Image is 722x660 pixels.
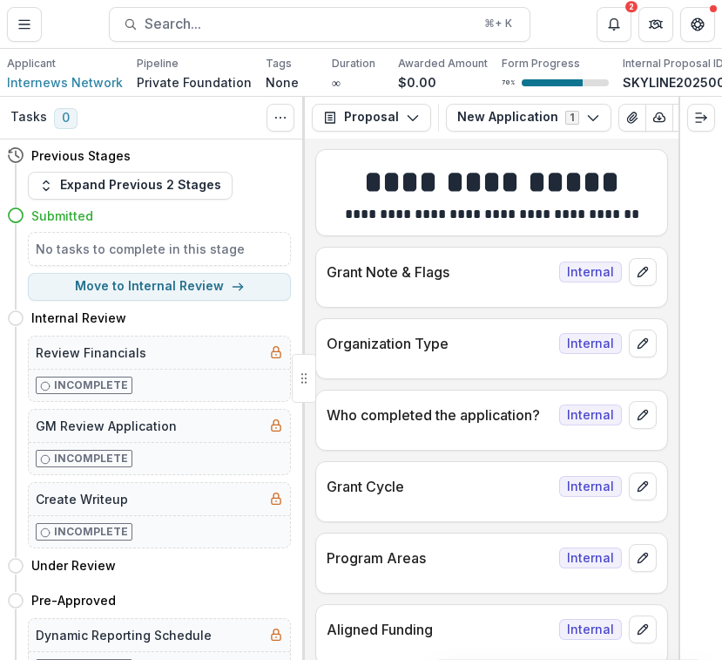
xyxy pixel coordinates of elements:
[31,207,93,225] h4: Submitted
[36,240,283,258] h5: No tasks to complete in this stage
[31,146,131,165] h4: Previous Stages
[10,110,47,125] h3: Tasks
[327,333,552,354] p: Organization Type
[559,262,622,282] span: Internal
[54,524,128,540] p: Incomplete
[629,258,657,286] button: edit
[502,56,580,71] p: Form Progress
[559,548,622,568] span: Internal
[137,56,179,71] p: Pipeline
[629,330,657,357] button: edit
[327,262,552,282] p: Grant Note & Flags
[36,626,212,644] h5: Dynamic Reporting Schedule
[618,104,646,132] button: View Attached Files
[327,405,552,425] p: Who completed the application?
[327,548,552,568] p: Program Areas
[36,344,146,362] h5: Review Financials
[145,16,474,32] span: Search...
[625,1,638,13] div: 2
[502,77,515,89] p: 70 %
[7,73,123,92] a: Internews Network
[680,7,715,42] button: Get Help
[446,104,611,132] button: New Application1
[312,104,431,132] button: Proposal
[54,451,128,466] p: Incomplete
[31,309,126,327] h4: Internal Review
[629,401,657,429] button: edit
[137,73,252,92] p: Private Foundation
[266,73,299,92] p: None
[672,104,700,132] button: Edit as form
[109,7,530,42] button: Search...
[398,56,488,71] p: Awarded Amount
[31,591,116,609] h4: Pre-Approved
[398,73,436,92] p: $0.00
[327,619,552,640] p: Aligned Funding
[559,619,622,640] span: Internal
[559,476,622,497] span: Internal
[481,14,516,33] div: ⌘ + K
[266,56,292,71] p: Tags
[28,273,291,301] button: Move to Internal Review
[54,108,78,129] span: 0
[31,556,116,575] h4: Under Review
[332,73,341,92] p: ∞
[638,7,673,42] button: Partners
[28,172,233,200] button: Expand Previous 2 Stages
[36,490,128,508] h5: Create Writeup
[629,544,657,572] button: edit
[629,616,657,643] button: edit
[559,333,622,354] span: Internal
[36,417,177,435] h5: GM Review Application
[687,104,715,132] button: Expand right
[559,405,622,425] span: Internal
[7,7,42,42] button: Toggle Menu
[597,7,631,42] button: Notifications
[332,56,375,71] p: Duration
[327,476,552,497] p: Grant Cycle
[629,473,657,500] button: edit
[54,378,128,393] p: Incomplete
[7,56,56,71] p: Applicant
[267,104,294,132] button: Toggle View Cancelled Tasks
